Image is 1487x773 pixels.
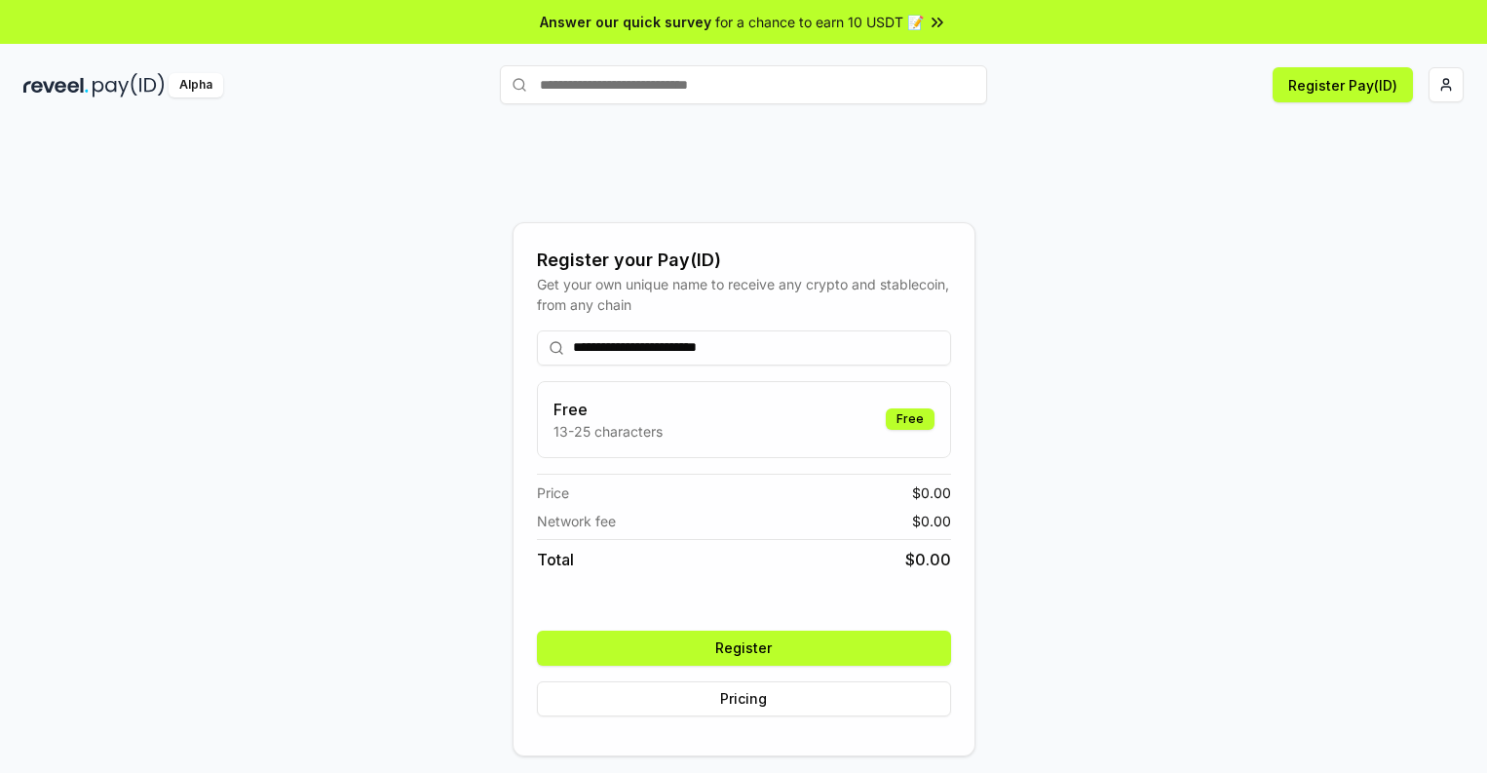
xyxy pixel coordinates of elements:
[1273,67,1413,102] button: Register Pay(ID)
[169,73,223,97] div: Alpha
[715,12,924,32] span: for a chance to earn 10 USDT 📝
[537,274,951,315] div: Get your own unique name to receive any crypto and stablecoin, from any chain
[93,73,165,97] img: pay_id
[537,483,569,503] span: Price
[537,631,951,666] button: Register
[540,12,711,32] span: Answer our quick survey
[912,483,951,503] span: $ 0.00
[912,511,951,531] span: $ 0.00
[537,548,574,571] span: Total
[553,421,663,442] p: 13-25 characters
[886,408,934,430] div: Free
[537,247,951,274] div: Register your Pay(ID)
[537,681,951,716] button: Pricing
[23,73,89,97] img: reveel_dark
[905,548,951,571] span: $ 0.00
[553,398,663,421] h3: Free
[537,511,616,531] span: Network fee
